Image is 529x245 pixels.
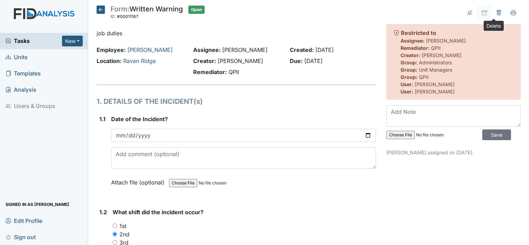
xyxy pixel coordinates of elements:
[6,52,28,63] span: Units
[193,69,227,75] strong: Remediator:
[419,60,452,65] span: Administrators
[113,240,117,245] input: 3rd
[431,45,441,51] span: QPII
[415,81,455,87] span: [PERSON_NAME]
[422,52,461,58] span: [PERSON_NAME]
[218,57,263,64] span: [PERSON_NAME]
[110,5,129,13] span: Form:
[386,149,521,156] p: [PERSON_NAME] assigned on [DATE].
[97,46,126,53] strong: Employee:
[127,46,173,53] a: [PERSON_NAME]
[419,67,452,73] span: Unit Managers
[113,209,204,216] span: What shift did the incident occur?
[426,38,466,44] span: [PERSON_NAME]
[111,116,168,122] span: Date of the Incident?
[99,208,107,216] label: 1.2
[97,96,376,107] h1: 1. DETAILS OF THE INCIDENT(s)
[315,46,334,53] span: [DATE]
[6,215,42,226] span: Edit Profile
[97,57,122,64] strong: Location:
[401,52,420,58] strong: Creator:
[304,57,323,64] span: [DATE]
[401,45,430,51] strong: Remediator:
[482,129,511,140] input: Save
[401,74,418,80] strong: Group:
[99,115,106,123] label: 1.1
[401,89,413,94] strong: User:
[401,60,418,65] strong: Group:
[228,69,239,75] span: QPII
[484,21,504,31] div: Delete
[419,74,429,80] span: QPII
[401,38,424,44] strong: Assignee:
[415,89,455,94] span: [PERSON_NAME]
[123,57,156,64] a: Raven Ridge
[222,46,268,53] span: [PERSON_NAME]
[62,36,83,46] button: New
[193,57,216,64] strong: Creator:
[119,230,129,238] label: 2nd
[97,29,376,37] p: job duties
[113,224,117,228] input: 1st
[401,81,413,87] strong: User:
[6,68,41,79] span: Templates
[6,84,36,95] span: Analysis
[6,199,69,210] span: Signed in as [PERSON_NAME]
[117,14,138,19] span: #00011167
[290,57,303,64] strong: Due:
[6,232,36,242] span: Sign out
[6,37,62,45] a: Tasks
[401,67,418,73] strong: Group:
[111,174,167,187] label: Attach file (optional)
[290,46,314,53] strong: Created:
[401,29,436,36] strong: Restricted to
[193,46,221,53] strong: Assignee:
[113,232,117,236] input: 2nd
[110,6,183,21] div: Written Warning
[188,6,205,14] span: Open
[110,14,116,19] span: ID:
[119,222,126,230] label: 1st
